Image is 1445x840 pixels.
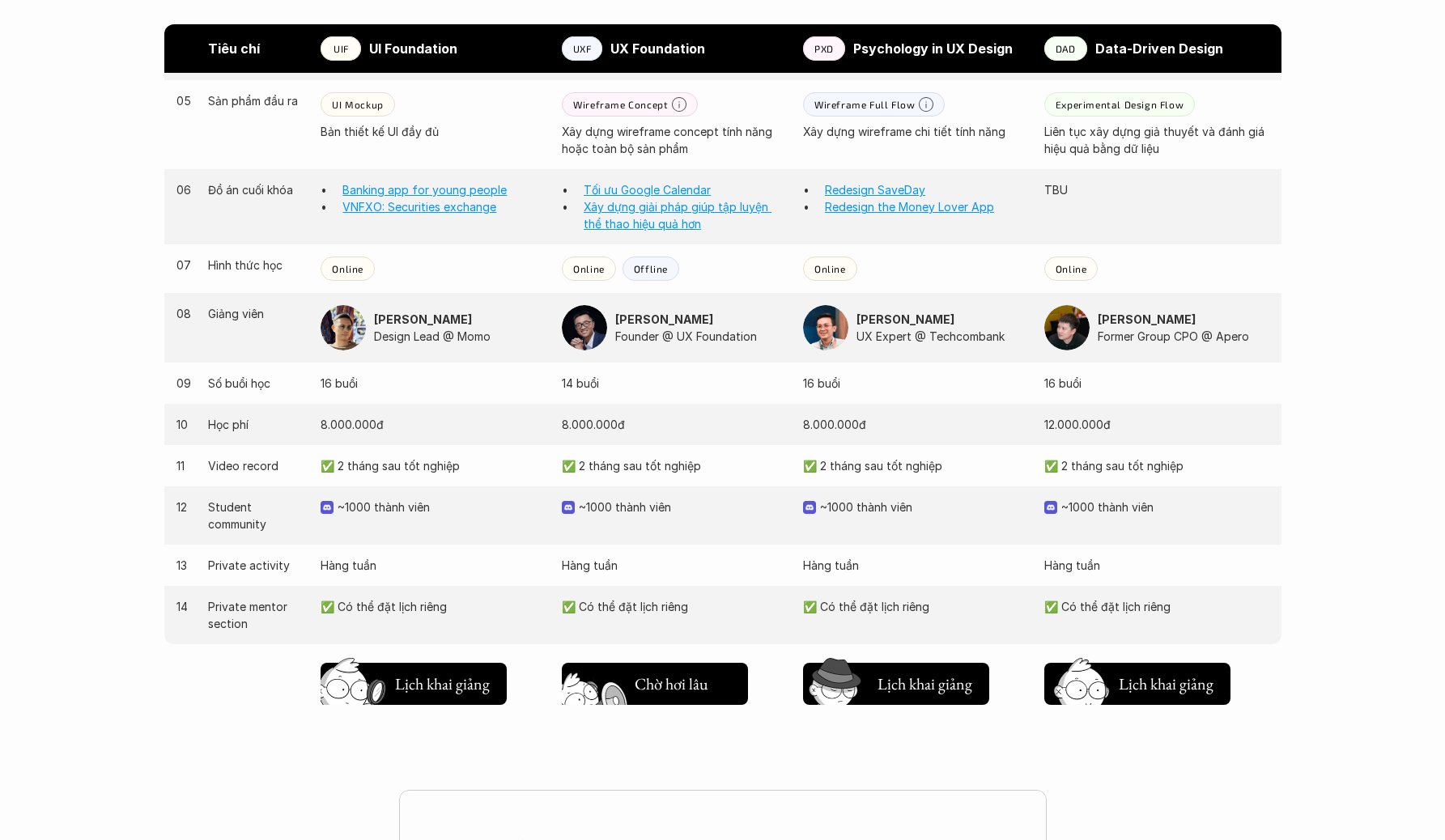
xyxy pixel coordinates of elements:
p: Founder @ UX Foundation [615,328,787,345]
a: Lịch khai giảng [1044,656,1230,705]
p: Video record [208,457,304,474]
p: Số buổi học [208,375,304,392]
p: Former Group CPO @ Apero [1098,328,1269,345]
p: 06 [176,181,193,198]
p: 8.000.000đ [562,416,787,433]
strong: [PERSON_NAME] [374,312,472,326]
p: 08 [176,305,193,322]
p: ✅ Có thể đặt lịch riêng [562,598,787,615]
strong: [PERSON_NAME] [615,312,713,326]
p: Bản thiết kế UI đầy đủ [321,123,546,140]
p: DAD [1056,43,1076,54]
p: 07 [176,257,193,274]
p: 05 [176,92,193,109]
p: Xây dựng wireframe concept tính năng hoặc toàn bộ sản phẩm [562,123,787,157]
p: ✅ 2 tháng sau tốt nghiệp [562,457,787,474]
h5: Lịch khai giảng [393,672,491,695]
p: ✅ Có thể đặt lịch riêng [1044,598,1269,615]
p: Online [814,263,846,274]
p: Hàng tuần [562,557,787,574]
p: 14 buổi [562,375,787,392]
p: 8.000.000đ [803,416,1028,433]
strong: UX Foundation [610,40,705,57]
p: UIF [334,43,349,54]
p: ✅ Có thể đặt lịch riêng [321,598,546,615]
button: Lịch khai giảng [1044,663,1230,705]
p: PXD [814,43,834,54]
a: Lịch khai giảng [803,656,989,705]
p: Đồ án cuối khóa [208,181,304,198]
p: 13 [176,557,193,574]
p: Hàng tuần [321,557,546,574]
p: Student community [208,498,304,532]
p: 8.000.000đ [321,416,546,433]
p: Hình thức học [208,257,304,274]
p: Experimental Design Flow [1056,99,1184,110]
p: ~1000 thành viên [1061,498,1269,515]
p: UI Mockup [332,99,383,110]
p: ~1000 thành viên [820,498,1028,515]
p: UXF [573,43,592,54]
p: Hàng tuần [1044,557,1269,574]
p: 16 buổi [803,375,1028,392]
a: Tối ưu Google Calendar [584,183,711,197]
p: ~1000 thành viên [579,498,787,515]
p: UX Expert @ Techcombank [856,328,1028,345]
a: Banking app for young people [342,183,507,197]
p: 11 [176,457,193,474]
p: Private activity [208,557,304,574]
p: ✅ Có thể đặt lịch riêng [803,598,1028,615]
strong: Psychology in UX Design [853,40,1013,57]
h5: Chờ hơi lâu [635,672,708,695]
a: Chờ hơi lâu [562,656,748,705]
strong: [PERSON_NAME] [856,312,954,326]
p: Xây dựng wireframe chi tiết tính năng [803,123,1028,140]
p: Hàng tuần [803,557,1028,574]
p: 16 buổi [321,375,546,392]
p: Online [1056,263,1087,274]
p: ~1000 thành viên [338,498,546,515]
p: Sản phẩm đầu ra [208,92,304,109]
h5: Lịch khai giảng [876,672,973,695]
p: Private mentor section [208,598,304,632]
p: 12 [176,498,193,515]
a: Redesign SaveDay [825,183,925,197]
p: Học phí [208,416,304,433]
p: 16 buổi [1044,375,1269,392]
p: Online [573,263,605,274]
strong: Data-Driven Design [1095,40,1223,57]
strong: UI Foundation [369,40,457,57]
p: ✅ 2 tháng sau tốt nghiệp [803,457,1028,474]
p: Giảng viên [208,305,304,322]
a: Redesign the Money Lover App [825,200,994,214]
p: 14 [176,598,193,615]
button: Lịch khai giảng [321,663,507,705]
p: 09 [176,375,193,392]
p: Design Lead @ Momo [374,328,546,345]
p: Wireframe Concept [573,99,668,110]
h5: Lịch khai giảng [1117,672,1214,695]
p: ✅ 2 tháng sau tốt nghiệp [1044,457,1269,474]
button: Lịch khai giảng [803,663,989,705]
p: 12.000.000đ [1044,416,1269,433]
strong: [PERSON_NAME] [1098,312,1196,326]
a: VNFXO: Securities exchange [342,200,496,214]
p: ✅ 2 tháng sau tốt nghiệp [321,457,546,474]
p: Offline [634,263,668,274]
button: Chờ hơi lâu [562,663,748,705]
p: Online [332,263,363,274]
a: Xây dựng giải pháp giúp tập luyện thể thao hiệu quả hơn [584,200,771,231]
p: Wireframe Full Flow [814,99,915,110]
p: 10 [176,416,193,433]
p: Liên tục xây dựng giả thuyết và đánh giá hiệu quả bằng dữ liệu [1044,123,1269,157]
p: TBU [1044,181,1269,198]
a: Lịch khai giảng [321,656,507,705]
strong: Tiêu chí [208,40,260,57]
